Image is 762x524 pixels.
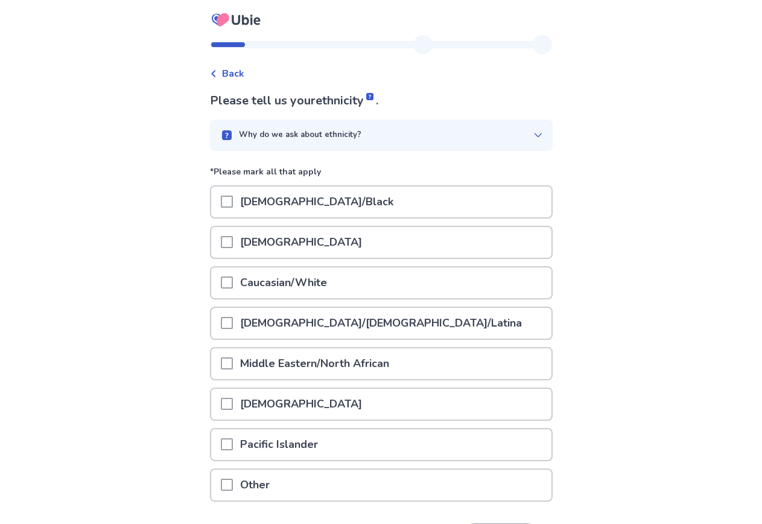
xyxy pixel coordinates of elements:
span: Back [222,66,244,81]
p: [DEMOGRAPHIC_DATA]/Black [233,187,401,217]
p: Middle Eastern/North African [233,348,396,379]
p: [DEMOGRAPHIC_DATA] [233,227,369,258]
p: Please tell us your . [210,92,553,110]
span: ethnicity [316,92,376,109]
p: [DEMOGRAPHIC_DATA] [233,389,369,420]
p: Why do we ask about ethnicity? [239,129,361,141]
p: Other [233,470,277,500]
p: Caucasian/White [233,267,334,298]
p: [DEMOGRAPHIC_DATA]/[DEMOGRAPHIC_DATA]/Latina [233,308,529,339]
p: *Please mark all that apply [210,165,553,185]
p: Pacific Islander [233,429,325,460]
